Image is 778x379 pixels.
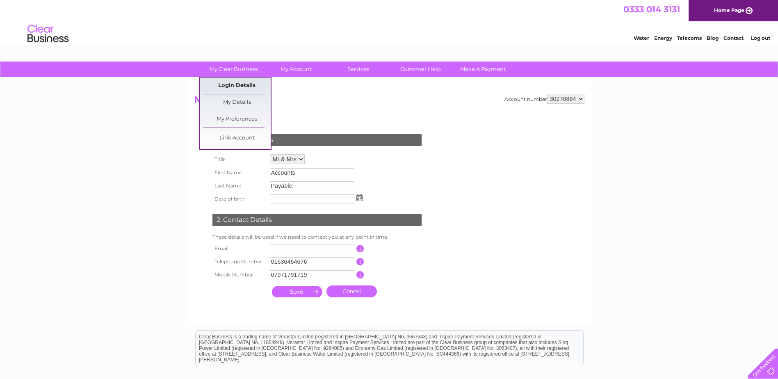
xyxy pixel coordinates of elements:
a: My Details [203,94,271,111]
a: Telecoms [677,35,702,41]
th: Title [210,152,268,166]
th: Mobile Number [210,268,268,281]
a: My Account [262,62,330,77]
img: ... [356,194,363,201]
input: Information [356,245,364,252]
img: logo.png [27,21,69,46]
a: My Clear Business [200,62,267,77]
div: Account number [504,94,584,104]
a: My Preferences [203,111,271,128]
div: 2. Contact Details [212,214,422,226]
a: Cancel [326,285,377,297]
input: Information [356,258,364,265]
a: Blog [707,35,719,41]
a: 0333 014 3131 [623,4,680,14]
th: Telephone Number [210,255,268,268]
th: Email [210,242,268,255]
a: Make A Payment [449,62,517,77]
a: Water [634,35,649,41]
h2: My Details [194,94,584,110]
th: Date of birth [210,192,268,205]
a: Contact [723,35,744,41]
a: Log out [751,35,770,41]
a: Energy [654,35,672,41]
a: Login Details [203,78,271,94]
input: Submit [272,286,322,297]
td: These details will be used if we need to contact you at any point in time. [210,232,424,242]
div: Clear Business is a trading name of Verastar Limited (registered in [GEOGRAPHIC_DATA] No. 3667643... [196,5,583,40]
a: Customer Help [387,62,454,77]
div: 1. Personal Details [212,134,422,146]
th: First Name [210,166,268,179]
input: Information [356,271,364,279]
a: Link Account [203,130,271,146]
th: Last Name [210,179,268,192]
a: Services [324,62,392,77]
